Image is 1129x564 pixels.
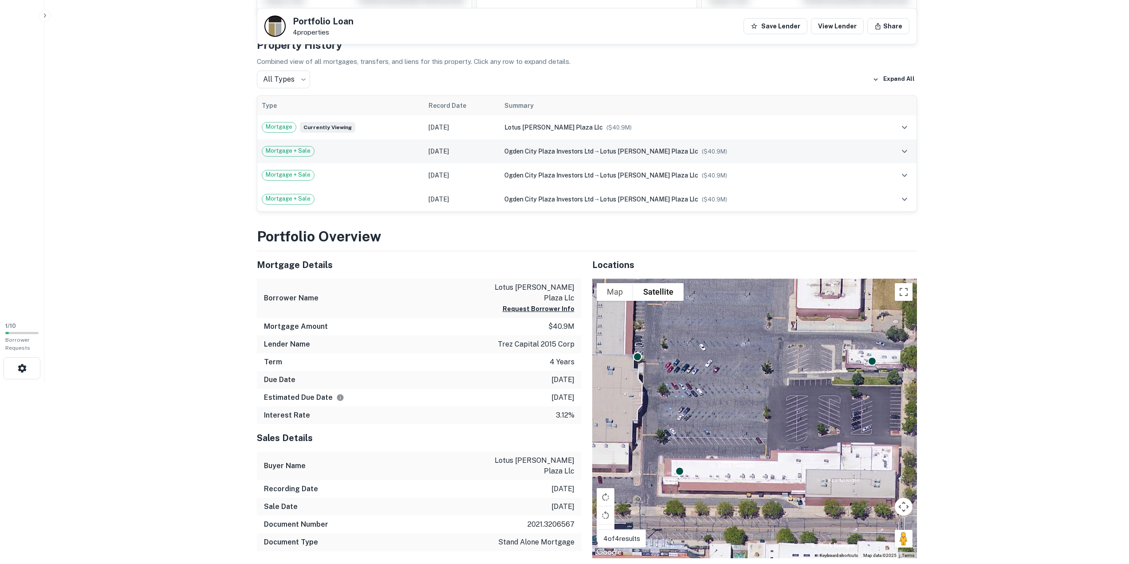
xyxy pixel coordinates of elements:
[600,196,698,203] span: lotus [PERSON_NAME] plaza llc
[895,498,913,516] button: Map camera controls
[551,501,574,512] p: [DATE]
[1085,493,1129,536] iframe: Chat Widget
[633,283,684,301] button: Show satellite imagery
[897,120,912,135] button: expand row
[504,170,873,180] div: →
[870,73,917,86] button: Expand All
[264,392,344,403] h6: Estimated Due Date
[600,148,698,155] span: lotus [PERSON_NAME] plaza llc
[743,18,807,34] button: Save Lender
[264,461,306,471] h6: Buyer Name
[863,553,897,558] span: Map data ©2025
[424,139,500,163] td: [DATE]
[300,122,355,133] span: Currently viewing
[262,146,314,155] span: Mortgage + Sale
[594,547,624,558] a: Open this area in Google Maps (opens a new window)
[264,519,328,530] h6: Document Number
[897,192,912,207] button: expand row
[264,293,319,304] h6: Borrower Name
[597,506,614,524] button: Rotate map counterclockwise
[500,96,877,115] th: Summary
[811,18,864,34] a: View Lender
[702,196,727,203] span: ($ 40.9M )
[551,375,574,385] p: [DATE]
[498,537,574,548] p: stand alone mortgage
[897,144,912,159] button: expand row
[264,375,295,385] h6: Due Date
[895,530,913,548] button: Drag Pegman onto the map to open Street View
[264,484,318,494] h6: Recording Date
[264,339,310,350] h6: Lender Name
[5,337,30,351] span: Borrower Requests
[895,283,913,301] button: Toggle fullscreen view
[257,258,582,272] h5: Mortgage Details
[504,146,873,156] div: →
[527,519,574,530] p: 2021.3206567
[902,553,914,558] a: Terms (opens in new tab)
[262,194,314,203] span: Mortgage + Sale
[262,122,296,131] span: Mortgage
[264,357,282,367] h6: Term
[257,431,582,445] h5: Sales Details
[262,170,314,179] span: Mortgage + Sale
[603,533,640,544] p: 4 of 4 results
[257,226,917,247] h3: Portfolio Overview
[424,187,500,211] td: [DATE]
[264,537,318,548] h6: Document Type
[597,488,614,506] button: Rotate map clockwise
[600,172,698,179] span: lotus [PERSON_NAME] plaza llc
[424,96,500,115] th: Record Date
[551,392,574,403] p: [DATE]
[503,304,574,314] button: Request Borrower Info
[550,357,574,367] p: 4 years
[548,321,574,332] p: $40.9m
[264,501,298,512] h6: Sale Date
[293,17,354,26] h5: Portfolio Loan
[702,172,727,179] span: ($ 40.9M )
[504,194,873,204] div: →
[556,410,574,421] p: 3.12%
[597,283,633,301] button: Show street map
[336,394,344,402] svg: Estimate is based on a standard schedule for this type of loan.
[495,282,574,304] p: lotus [PERSON_NAME] plaza llc
[597,525,614,542] button: Tilt map
[424,115,500,139] td: [DATE]
[257,71,310,88] div: All Types
[504,148,594,155] span: ogden city plaza investors ltd
[592,258,917,272] h5: Locations
[606,124,632,131] span: ($ 40.9M )
[293,28,354,36] p: 4 properties
[867,18,909,34] button: Share
[257,37,917,53] h4: Property History
[424,163,500,187] td: [DATE]
[498,339,574,350] p: trez capital 2015 corp
[897,168,912,183] button: expand row
[264,410,310,421] h6: Interest Rate
[257,96,424,115] th: Type
[5,323,16,329] span: 1 / 10
[702,148,727,155] span: ($ 40.9M )
[257,56,917,67] p: Combined view of all mortgages, transfers, and liens for this property. Click any row to expand d...
[504,196,594,203] span: ogden city plaza investors ltd
[264,321,328,332] h6: Mortgage Amount
[594,547,624,558] img: Google
[504,124,603,131] span: lotus [PERSON_NAME] plaza llc
[820,552,858,559] button: Keyboard shortcuts
[495,455,574,477] p: lotus [PERSON_NAME] plaza llc
[551,484,574,494] p: [DATE]
[504,172,594,179] span: ogden city plaza investors ltd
